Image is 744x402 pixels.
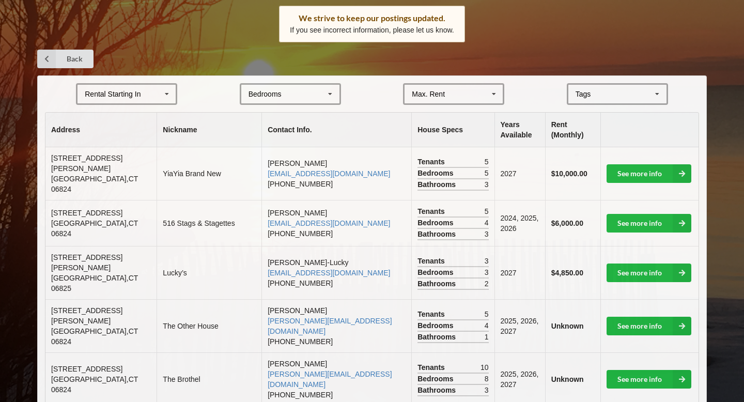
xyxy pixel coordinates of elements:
div: Tags [573,88,606,100]
span: 4 [485,320,489,331]
a: [EMAIL_ADDRESS][DOMAIN_NAME] [268,169,390,178]
span: [STREET_ADDRESS][PERSON_NAME] [51,253,122,272]
span: Tenants [417,362,447,373]
th: Address [45,113,157,147]
a: See more info [607,164,691,183]
span: Bedrooms [417,267,456,277]
span: 5 [485,157,489,167]
span: Bathrooms [417,229,458,239]
span: Tenants [417,256,447,266]
td: 2024, 2025, 2026 [494,200,545,246]
a: [PERSON_NAME][EMAIL_ADDRESS][DOMAIN_NAME] [268,317,392,335]
span: [STREET_ADDRESS][PERSON_NAME] [51,154,122,173]
span: [GEOGRAPHIC_DATA] , CT 06824 [51,375,138,394]
span: Bedrooms [417,218,456,228]
div: Max. Rent [412,90,445,98]
b: $4,850.00 [551,269,583,277]
span: Bedrooms [417,168,456,178]
span: Tenants [417,157,447,167]
span: Bathrooms [417,279,458,289]
td: YiaYia Brand New [157,147,261,200]
b: Unknown [551,322,584,330]
a: [EMAIL_ADDRESS][DOMAIN_NAME] [268,269,390,277]
a: [EMAIL_ADDRESS][DOMAIN_NAME] [268,219,390,227]
a: See more info [607,370,691,389]
td: 2027 [494,147,545,200]
span: [GEOGRAPHIC_DATA] , CT 06824 [51,327,138,346]
span: Bedrooms [417,374,456,384]
span: Bedrooms [417,320,456,331]
span: [GEOGRAPHIC_DATA] , CT 06824 [51,175,138,193]
span: [GEOGRAPHIC_DATA] , CT 06824 [51,219,138,238]
td: [PERSON_NAME] [PHONE_NUMBER] [261,147,411,200]
span: Tenants [417,309,447,319]
span: 3 [485,267,489,277]
b: $6,000.00 [551,219,583,227]
a: See more info [607,317,691,335]
span: [STREET_ADDRESS][PERSON_NAME] [51,306,122,325]
span: 2 [485,279,489,289]
td: [PERSON_NAME]-Lucky [PHONE_NUMBER] [261,246,411,299]
span: Bathrooms [417,332,458,342]
span: 3 [485,179,489,190]
span: 5 [485,168,489,178]
div: We strive to keep our postings updated. [290,13,454,23]
span: Bathrooms [417,179,458,190]
span: Bathrooms [417,385,458,395]
b: Unknown [551,375,584,383]
th: Contact Info. [261,113,411,147]
span: [GEOGRAPHIC_DATA] , CT 06825 [51,274,138,292]
td: 516 Stags & Stagettes [157,200,261,246]
p: If you see incorrect information, please let us know. [290,25,454,35]
span: 10 [481,362,489,373]
b: $10,000.00 [551,169,587,178]
a: [PERSON_NAME][EMAIL_ADDRESS][DOMAIN_NAME] [268,370,392,389]
th: Nickname [157,113,261,147]
span: 3 [485,229,489,239]
span: Tenants [417,206,447,217]
td: [PERSON_NAME] [PHONE_NUMBER] [261,299,411,352]
td: 2025, 2026, 2027 [494,299,545,352]
div: Rental Starting In [85,90,141,98]
th: Rent (Monthly) [545,113,600,147]
span: 5 [485,206,489,217]
span: 4 [485,218,489,228]
a: See more info [607,214,691,233]
span: [STREET_ADDRESS] [51,365,122,373]
td: 2027 [494,246,545,299]
span: 5 [485,309,489,319]
span: 8 [485,374,489,384]
div: Bedrooms [249,90,282,98]
th: Years Available [494,113,545,147]
a: Back [37,50,94,68]
td: The Other House [157,299,261,352]
td: [PERSON_NAME] [PHONE_NUMBER] [261,200,411,246]
a: See more info [607,264,691,282]
span: 3 [485,256,489,266]
span: 3 [485,385,489,395]
span: 1 [485,332,489,342]
td: Lucky’s [157,246,261,299]
th: House Specs [411,113,494,147]
span: [STREET_ADDRESS] [51,209,122,217]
